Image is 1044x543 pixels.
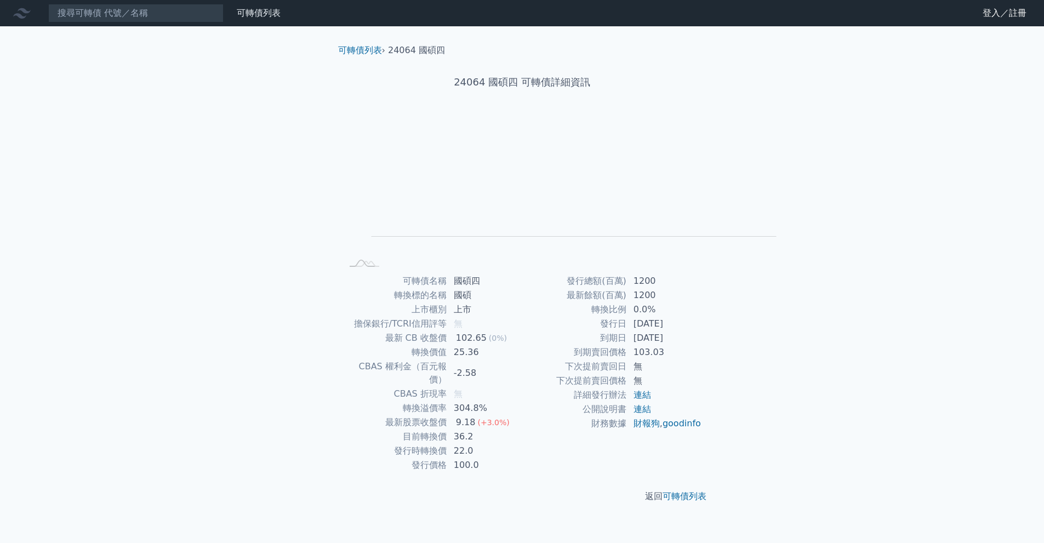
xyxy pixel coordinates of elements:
[454,416,478,429] div: 9.18
[454,318,463,329] span: 無
[338,45,382,55] a: 可轉債列表
[237,8,281,18] a: 可轉債列表
[329,75,715,90] h1: 24064 國碩四 可轉債詳細資訊
[627,331,702,345] td: [DATE]
[388,44,445,57] li: 24064 國碩四
[343,359,447,387] td: CBAS 權利金（百元報價）
[343,331,447,345] td: 最新 CB 收盤價
[522,274,627,288] td: 發行總額(百萬)
[627,359,702,374] td: 無
[447,345,522,359] td: 25.36
[627,416,702,431] td: ,
[627,274,702,288] td: 1200
[522,288,627,302] td: 最新餘額(百萬)
[627,302,702,317] td: 0.0%
[329,490,715,503] p: 返回
[343,387,447,401] td: CBAS 折現率
[360,124,777,255] g: Chart
[627,317,702,331] td: [DATE]
[343,274,447,288] td: 可轉債名稱
[343,401,447,415] td: 轉換溢價率
[522,388,627,402] td: 詳細發行辦法
[447,302,522,317] td: 上市
[522,317,627,331] td: 發行日
[454,388,463,399] span: 無
[489,334,507,342] span: (0%)
[447,359,522,387] td: -2.58
[343,444,447,458] td: 發行時轉換價
[627,345,702,359] td: 103.03
[522,345,627,359] td: 到期賣回價格
[343,317,447,331] td: 擔保銀行/TCRI信用評等
[634,404,651,414] a: 連結
[338,44,385,57] li: ›
[634,390,651,400] a: 連結
[447,444,522,458] td: 22.0
[343,430,447,444] td: 目前轉換價
[522,359,627,374] td: 下次提前賣回日
[48,4,224,22] input: 搜尋可轉債 代號／名稱
[974,4,1035,22] a: 登入／註冊
[447,458,522,472] td: 100.0
[663,491,706,501] a: 可轉債列表
[634,418,660,428] a: 財報狗
[343,345,447,359] td: 轉換價值
[447,288,522,302] td: 國碩
[343,302,447,317] td: 上市櫃別
[627,374,702,388] td: 無
[663,418,701,428] a: goodinfo
[522,302,627,317] td: 轉換比例
[447,430,522,444] td: 36.2
[447,274,522,288] td: 國碩四
[522,402,627,416] td: 公開說明書
[343,458,447,472] td: 發行價格
[454,331,489,345] div: 102.65
[522,374,627,388] td: 下次提前賣回價格
[522,416,627,431] td: 財務數據
[627,288,702,302] td: 1200
[343,415,447,430] td: 最新股票收盤價
[522,331,627,345] td: 到期日
[343,288,447,302] td: 轉換標的名稱
[477,418,509,427] span: (+3.0%)
[447,401,522,415] td: 304.8%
